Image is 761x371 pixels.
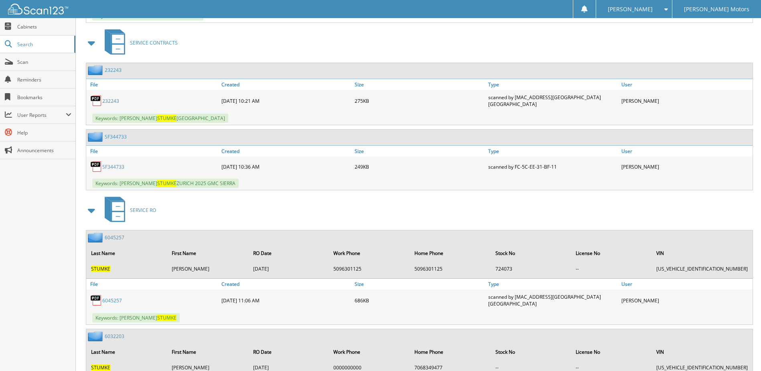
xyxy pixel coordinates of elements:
a: SERVICE RO [100,194,156,226]
th: First Name [168,344,248,360]
div: scanned by FC-5C-EE-31-BF-11 [486,159,619,175]
span: STUMKE [157,115,177,122]
th: RO Date [249,344,329,360]
a: 232243 [105,67,122,73]
a: Type [486,279,619,289]
span: [PERSON_NAME] Motors [684,7,749,12]
th: License No [572,344,651,360]
img: PDF.png [90,161,102,173]
a: File [86,279,219,289]
span: STUMKE [157,180,177,187]
td: 5096301125 [410,262,491,275]
a: File [86,146,219,157]
a: Created [219,279,353,289]
a: User [619,279,753,289]
th: VIN [652,245,752,261]
a: Type [486,79,619,90]
a: Created [219,79,353,90]
span: Cabinets [17,23,71,30]
a: SF344733 [105,133,127,140]
a: 232243 [102,98,119,104]
a: 6032203 [105,333,124,340]
span: STUMKE [157,314,177,321]
span: Bookmarks [17,94,71,101]
img: folder2.png [88,331,105,341]
td: [US_VEHICLE_IDENTIFICATION_NUMBER] [652,262,752,275]
span: User Reports [17,112,66,118]
div: [DATE] 10:21 AM [219,92,353,110]
a: Size [353,279,486,289]
a: User [619,79,753,90]
th: First Name [168,245,248,261]
th: Home Phone [410,344,491,360]
th: Work Phone [329,344,410,360]
td: [PERSON_NAME] [168,262,248,275]
a: SF344733 [102,163,124,170]
a: 6045257 [105,234,124,241]
td: 724073 [491,262,571,275]
div: scanned by [MAC_ADDRESS][GEOGRAPHIC_DATA][GEOGRAPHIC_DATA] [486,291,619,309]
span: STUMKE [91,364,110,371]
a: Type [486,146,619,157]
div: [PERSON_NAME] [619,291,753,309]
th: Home Phone [410,245,491,261]
th: Last Name [87,344,167,360]
div: scanned by [MAC_ADDRESS][GEOGRAPHIC_DATA][GEOGRAPHIC_DATA] [486,92,619,110]
a: Size [353,79,486,90]
span: Announcements [17,147,71,154]
img: scan123-logo-white.svg [8,4,68,14]
th: Work Phone [329,245,410,261]
span: Reminders [17,76,71,83]
th: Stock No [491,245,571,261]
td: 5096301125 [329,262,410,275]
a: Created [219,146,353,157]
img: folder2.png [88,65,105,75]
img: folder2.png [88,132,105,142]
td: -- [572,262,651,275]
a: 6045257 [102,297,122,304]
img: folder2.png [88,232,105,243]
img: PDF.png [90,294,102,306]
a: Size [353,146,486,157]
th: Stock No [491,344,571,360]
iframe: Chat Widget [721,332,761,371]
div: [PERSON_NAME] [619,159,753,175]
span: STUMKE [91,265,110,272]
span: Keywords: [PERSON_NAME] ZURICH 2025 GMC SIERRA [92,179,239,188]
div: [PERSON_NAME] [619,92,753,110]
span: SERVICE CONTRACTS [130,39,178,46]
div: [DATE] 10:36 AM [219,159,353,175]
td: [DATE] [249,262,329,275]
span: Keywords: [PERSON_NAME] [GEOGRAPHIC_DATA] [92,114,228,123]
th: VIN [652,344,752,360]
div: 275KB [353,92,486,110]
span: Search [17,41,70,48]
span: [PERSON_NAME] [608,7,653,12]
div: 249KB [353,159,486,175]
span: Help [17,129,71,136]
img: PDF.png [90,95,102,107]
a: User [619,146,753,157]
span: SERVICE RO [130,207,156,214]
th: License No [572,245,651,261]
th: RO Date [249,245,329,261]
a: SERVICE CONTRACTS [100,27,178,59]
span: Keywords: [PERSON_NAME] [92,313,180,322]
a: File [86,79,219,90]
th: Last Name [87,245,167,261]
span: Scan [17,59,71,65]
div: 686KB [353,291,486,309]
div: [DATE] 11:06 AM [219,291,353,309]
